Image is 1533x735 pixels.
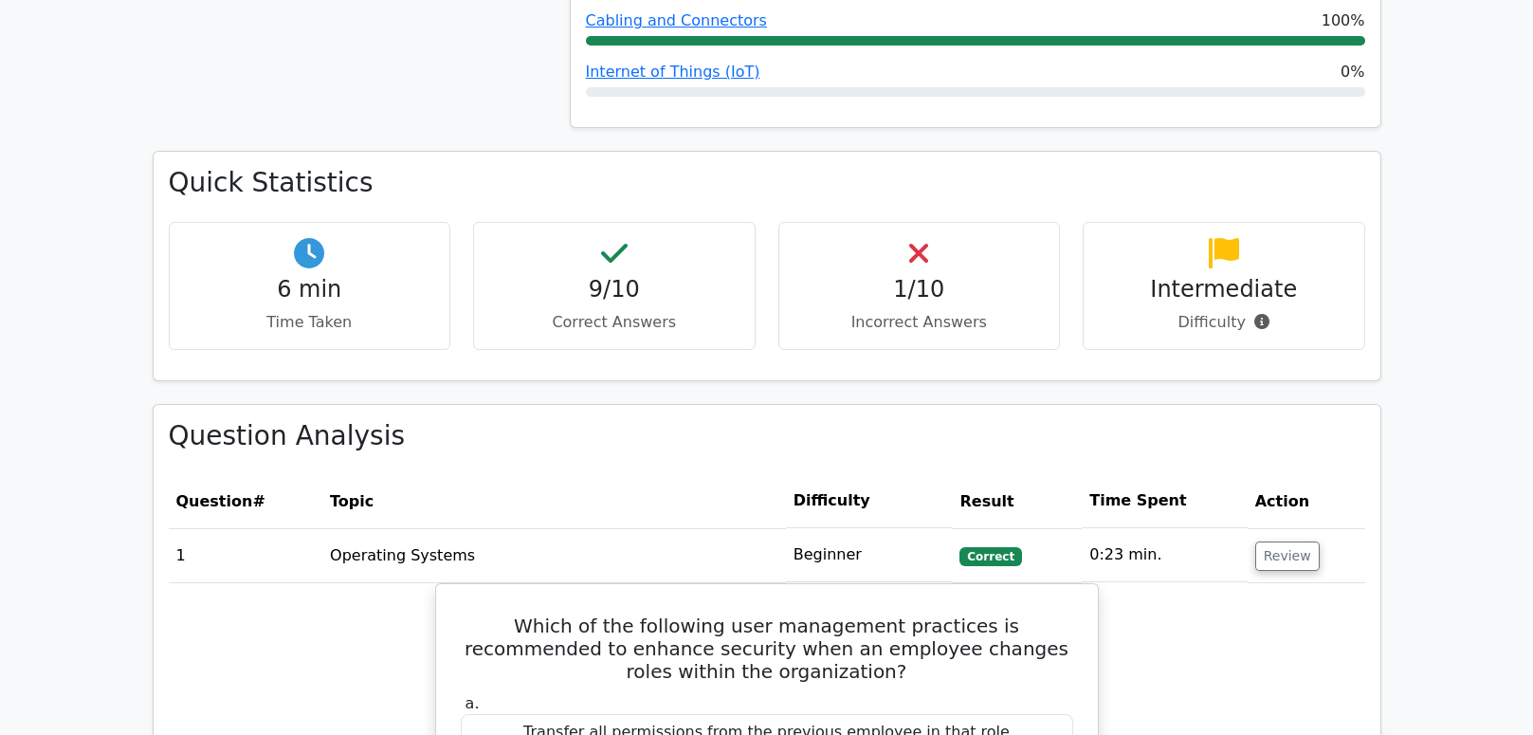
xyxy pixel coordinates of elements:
h4: 9/10 [489,276,739,303]
h4: Intermediate [1099,276,1349,303]
th: Time Spent [1082,474,1247,528]
p: Incorrect Answers [794,311,1045,334]
span: Question [176,492,253,510]
h5: Which of the following user management practices is recommended to enhance security when an emplo... [459,615,1075,683]
span: a. [465,694,480,712]
h4: 6 min [185,276,435,303]
span: 0% [1341,61,1364,83]
a: Cabling and Connectors [586,11,767,29]
h4: 1/10 [794,276,1045,303]
th: Result [952,474,1082,528]
th: Difficulty [786,474,953,528]
span: Correct [959,547,1021,566]
th: Topic [322,474,786,528]
button: Review [1255,542,1320,571]
td: 0:23 min. [1082,528,1247,582]
p: Difficulty [1099,311,1349,334]
h3: Question Analysis [169,420,1365,452]
th: # [169,474,323,528]
h3: Quick Statistics [169,167,1365,199]
td: 1 [169,528,323,582]
span: 100% [1322,9,1365,32]
th: Action [1248,474,1365,528]
td: Operating Systems [322,528,786,582]
td: Beginner [786,528,953,582]
p: Time Taken [185,311,435,334]
a: Internet of Things (IoT) [586,63,760,81]
p: Correct Answers [489,311,739,334]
